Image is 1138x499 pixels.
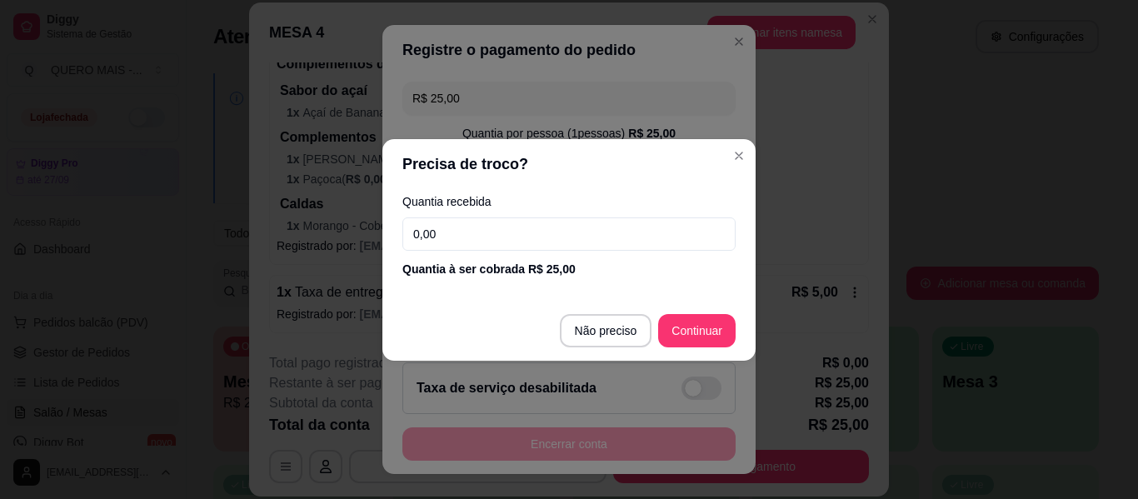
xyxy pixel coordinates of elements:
div: Quantia à ser cobrada R$ 25,00 [402,261,736,277]
header: Precisa de troco? [382,139,756,189]
button: Continuar [658,314,736,347]
label: Quantia recebida [402,196,736,207]
button: Não preciso [560,314,652,347]
button: Close [726,142,752,169]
